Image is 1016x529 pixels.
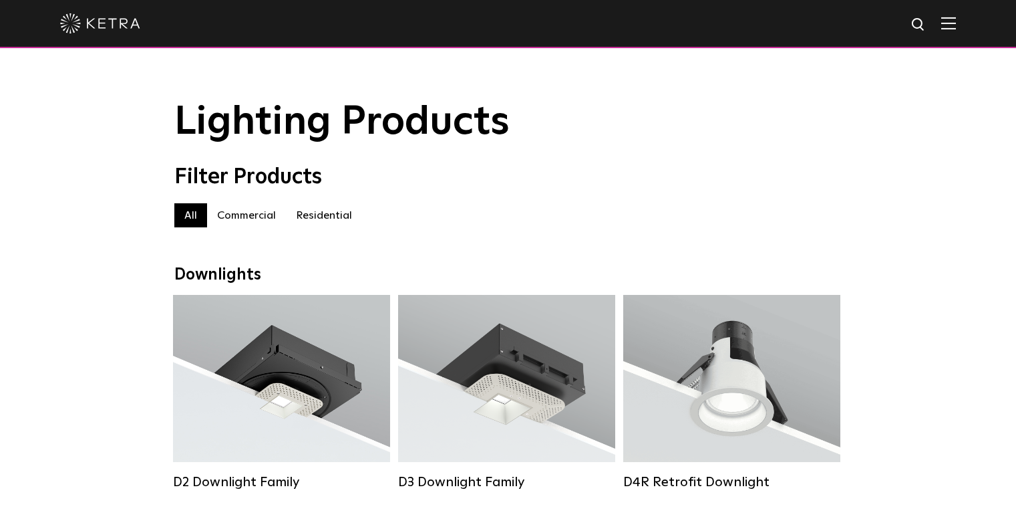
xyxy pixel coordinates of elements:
[60,13,140,33] img: ketra-logo-2019-white
[174,203,207,227] label: All
[174,165,842,190] div: Filter Products
[174,266,842,285] div: Downlights
[173,474,390,490] div: D2 Downlight Family
[174,102,510,142] span: Lighting Products
[941,17,956,29] img: Hamburger%20Nav.svg
[173,295,390,490] a: D2 Downlight Family Lumen Output:1200Colors:White / Black / Gloss Black / Silver / Bronze / Silve...
[398,295,615,490] a: D3 Downlight Family Lumen Output:700 / 900 / 1100Colors:White / Black / Silver / Bronze / Paintab...
[398,474,615,490] div: D3 Downlight Family
[623,295,840,490] a: D4R Retrofit Downlight Lumen Output:800Colors:White / BlackBeam Angles:15° / 25° / 40° / 60°Watta...
[286,203,362,227] label: Residential
[207,203,286,227] label: Commercial
[910,17,927,33] img: search icon
[623,474,840,490] div: D4R Retrofit Downlight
